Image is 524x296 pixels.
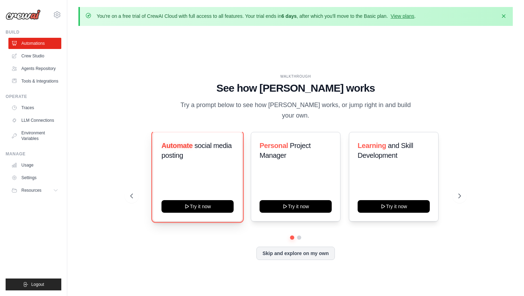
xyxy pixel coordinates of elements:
img: Logo [6,9,41,20]
a: Environment Variables [8,127,61,144]
a: Usage [8,160,61,171]
p: Try a prompt below to see how [PERSON_NAME] works, or jump right in and build your own. [178,100,413,121]
span: Personal [260,142,288,149]
span: and Skill Development [358,142,413,159]
iframe: Chat Widget [489,262,524,296]
div: WALKTHROUGH [130,74,461,79]
a: Crew Studio [8,50,61,62]
span: social media posting [161,142,232,159]
span: Automate [161,142,193,149]
a: Automations [8,38,61,49]
a: View plans [391,13,414,19]
span: Project Manager [260,142,311,159]
button: Skip and explore on my own [256,247,335,260]
a: Tools & Integrations [8,76,61,87]
button: Logout [6,279,61,290]
a: Traces [8,102,61,113]
span: Learning [358,142,386,149]
p: You're on a free trial of CrewAI Cloud with full access to all features. Your trial ends in , aft... [97,13,416,20]
h1: See how [PERSON_NAME] works [130,82,461,94]
a: Agents Repository [8,63,61,74]
strong: 6 days [281,13,297,19]
a: Settings [8,172,61,183]
div: Manage [6,151,61,157]
button: Resources [8,185,61,196]
button: Try it now [260,200,332,213]
div: Operate [6,94,61,99]
span: Resources [21,188,41,193]
button: Try it now [358,200,430,213]
a: LLM Connections [8,115,61,126]
button: Try it now [161,200,234,213]
span: Logout [31,282,44,287]
div: Build [6,29,61,35]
